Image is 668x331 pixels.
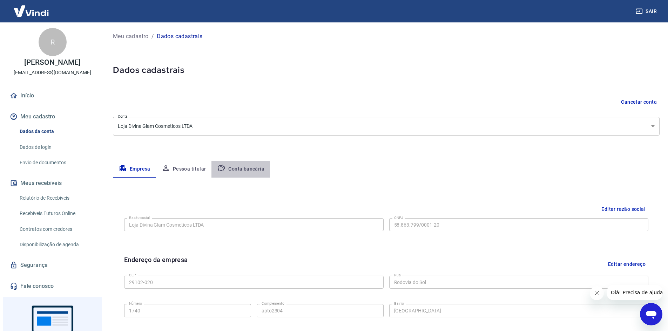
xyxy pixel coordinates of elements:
[17,124,96,139] a: Dados da conta
[113,64,660,76] h5: Dados cadastrais
[605,255,648,273] button: Editar endereço
[618,96,660,109] button: Cancelar conta
[129,215,150,220] label: Razão social
[211,161,270,178] button: Conta bancária
[151,32,154,41] p: /
[17,222,96,236] a: Contratos com credores
[607,285,662,300] iframe: Mensagem da empresa
[8,0,54,22] img: Vindi
[634,5,660,18] button: Sair
[14,69,91,76] p: [EMAIL_ADDRESS][DOMAIN_NAME]
[113,117,660,136] div: Loja Divina Glam Cosmeticos LTDA
[590,286,604,300] iframe: Fechar mensagem
[394,301,404,306] label: Bairro
[124,255,188,273] h6: Endereço da empresa
[262,301,284,306] label: Complemento
[17,140,96,154] a: Dados de login
[113,161,156,178] button: Empresa
[157,32,202,41] p: Dados cadastrais
[113,32,149,41] a: Meu cadastro
[17,191,96,205] a: Relatório de Recebíveis
[156,161,212,178] button: Pessoa titular
[17,206,96,221] a: Recebíveis Futuros Online
[394,273,401,278] label: Rua
[640,303,662,325] iframe: Botão para abrir a janela de mensagens
[118,114,128,119] label: Conta
[24,59,80,66] p: [PERSON_NAME]
[4,5,59,11] span: Olá! Precisa de ajuda?
[8,88,96,103] a: Início
[129,273,136,278] label: CEP
[8,257,96,273] a: Segurança
[8,175,96,191] button: Meus recebíveis
[8,278,96,294] a: Fale conosco
[599,203,648,216] button: Editar razão social
[17,237,96,252] a: Disponibilização de agenda
[17,156,96,170] a: Envio de documentos
[129,301,142,306] label: Número
[39,28,67,56] div: R
[8,109,96,124] button: Meu cadastro
[394,215,403,220] label: CNPJ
